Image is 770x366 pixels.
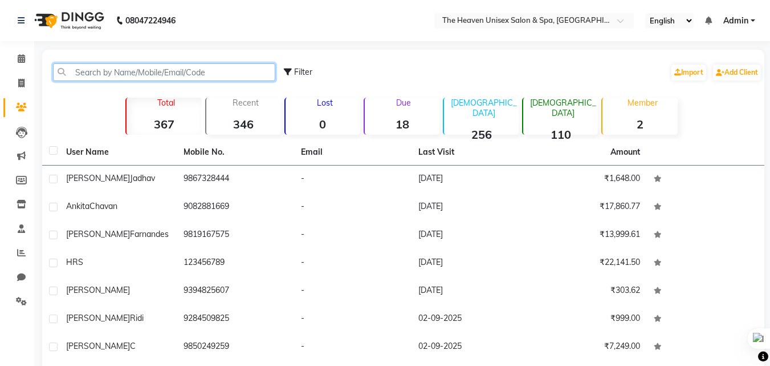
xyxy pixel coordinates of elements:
[131,98,201,108] p: Total
[444,127,519,142] strong: 256
[412,222,529,250] td: [DATE]
[412,194,529,222] td: [DATE]
[607,98,677,108] p: Member
[294,222,412,250] td: -
[177,222,294,250] td: 9819167575
[602,117,677,131] strong: 2
[529,333,647,361] td: ₹7,249.00
[130,341,136,351] span: C
[523,127,598,142] strong: 110
[89,201,117,211] span: Chavan
[529,222,647,250] td: ₹13,999.61
[294,250,412,277] td: -
[412,166,529,194] td: [DATE]
[177,166,294,194] td: 9867328444
[529,305,647,333] td: ₹999.00
[53,63,275,81] input: Search by Name/Mobile/Email/Code
[206,117,281,131] strong: 346
[177,194,294,222] td: 9082881669
[290,98,360,108] p: Lost
[529,194,647,222] td: ₹17,860.77
[529,277,647,305] td: ₹303.62
[130,313,144,323] span: Ridi
[671,65,706,81] a: Import
[286,117,360,131] strong: 0
[294,139,412,166] th: Email
[604,139,647,165] th: Amount
[713,65,761,81] a: Add Client
[130,229,169,239] span: farnandes
[177,250,294,277] td: 123456789
[66,313,130,323] span: [PERSON_NAME]
[66,341,130,351] span: [PERSON_NAME]
[127,117,201,131] strong: 367
[294,67,312,77] span: Filter
[66,285,130,295] span: [PERSON_NAME]
[412,333,529,361] td: 02-09-2025
[412,277,529,305] td: [DATE]
[66,201,89,211] span: Ankita
[529,166,647,194] td: ₹1,648.00
[66,173,130,183] span: [PERSON_NAME]
[529,250,647,277] td: ₹22,141.50
[177,139,294,166] th: Mobile No.
[66,229,130,239] span: [PERSON_NAME]
[177,305,294,333] td: 9284509825
[412,250,529,277] td: [DATE]
[294,194,412,222] td: -
[365,117,439,131] strong: 18
[528,98,598,118] p: [DEMOGRAPHIC_DATA]
[29,5,107,37] img: logo
[125,5,176,37] b: 08047224946
[294,277,412,305] td: -
[449,98,519,118] p: [DEMOGRAPHIC_DATA]
[177,277,294,305] td: 9394825607
[59,139,177,166] th: User Name
[412,139,529,166] th: Last Visit
[412,305,529,333] td: 02-09-2025
[294,166,412,194] td: -
[294,305,412,333] td: -
[294,333,412,361] td: -
[177,333,294,361] td: 9850249259
[367,98,439,108] p: Due
[211,98,281,108] p: Recent
[66,257,83,267] span: HRS
[130,173,155,183] span: Jadhav
[723,15,748,27] span: Admin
